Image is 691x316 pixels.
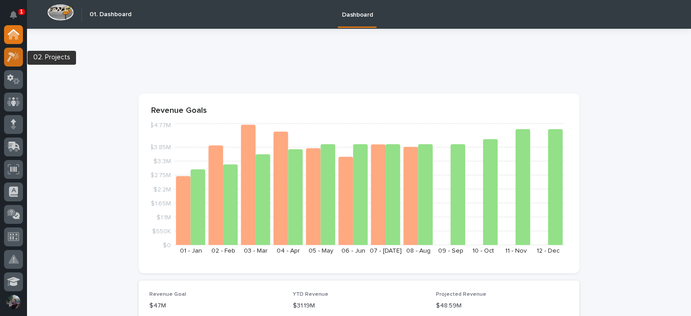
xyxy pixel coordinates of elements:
text: 09 - Sep [438,248,463,254]
tspan: $0 [163,242,171,249]
p: Revenue Goals [151,106,567,116]
text: 03 - Mar [244,248,268,254]
tspan: $2.75M [150,172,171,178]
p: $31.19M [293,301,426,311]
tspan: $1.1M [157,214,171,220]
button: users-avatar [4,293,23,312]
p: $48.59M [436,301,569,311]
text: 02 - Feb [211,248,235,254]
tspan: $4.77M [150,122,171,129]
button: Notifications [4,5,23,24]
span: Revenue Goal [149,292,186,297]
text: 06 - Jun [341,248,365,254]
tspan: $3.3M [153,158,171,165]
tspan: $1.65M [151,200,171,206]
tspan: $550K [152,228,171,234]
span: Projected Revenue [436,292,486,297]
text: 07 - [DATE] [370,248,402,254]
span: YTD Revenue [293,292,328,297]
text: 05 - May [309,248,333,254]
text: 11 - Nov [505,248,527,254]
text: 08 - Aug [406,248,431,254]
p: $47M [149,301,282,311]
text: 10 - Oct [472,248,494,254]
p: 1 [20,9,23,15]
img: Workspace Logo [47,4,74,21]
div: Notifications1 [11,11,23,25]
h2: 01. Dashboard [90,11,131,18]
tspan: $3.85M [150,144,171,151]
text: 12 - Dec [537,248,560,254]
text: 01 - Jan [180,248,202,254]
tspan: $2.2M [153,186,171,192]
text: 04 - Apr [277,248,300,254]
